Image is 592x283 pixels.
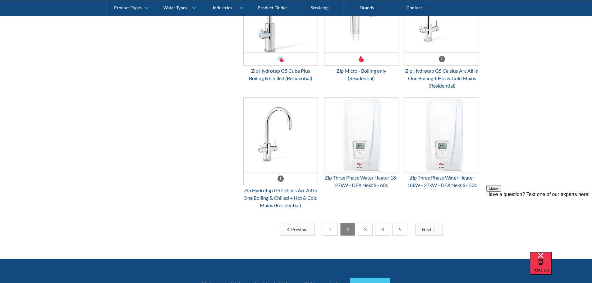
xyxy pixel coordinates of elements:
[486,185,592,260] iframe: podium webchat widget prompt
[243,187,318,209] div: Zip Hydrotap G5 Celsius Arc All In One Boiling & Chilled + Hot & Cold Mains (Residential)
[244,98,318,172] img: Zip Hydrotap G5 Celsius Arc All In One Boiling & Chilled + Hot & Cold Mains (Residential)
[375,223,390,236] a: 4
[415,223,443,236] a: Next Page
[422,226,431,233] div: Next
[280,223,315,236] a: Previous Page
[114,5,142,10] div: Product Types
[243,67,318,82] div: Zip Hydrotap G5 Cube Plus Boiling & Chilled (Residential)
[291,226,308,233] div: Previous
[340,223,355,236] a: 2
[405,67,479,89] div: Zip Hydrotap G5 Celsius Arc All In One Boiling + Hot & Cold Mains (Residential)
[324,98,398,172] img: Zip Three Phase Water Heater 18-27kW - DEX Next S - 60c
[405,97,479,189] a: Zip Three Phase Water Heater 18kW - 27kW - DEX Next S - 50cZip Three Phase Water Heater 18kW - 27...
[243,97,318,209] a: Zip Hydrotap G5 Celsius Arc All In One Boiling & Chilled + Hot & Cold Mains (Residential)Zip Hydr...
[324,67,399,82] div: Zip Micro - Boiling only (Residential)
[324,174,399,189] div: Zip Three Phase Water Heater 18-27kW - DEX Next S - 60c
[323,223,338,236] a: 1
[358,223,373,236] a: 3
[392,223,407,236] a: 5
[405,98,479,172] img: Zip Three Phase Water Heater 18kW - 27kW - DEX Next S - 50c
[243,223,480,236] div: List
[324,97,399,189] a: Zip Three Phase Water Heater 18-27kW - DEX Next S - 60cZip Three Phase Water Heater 18-27kW - DEX...
[405,174,479,189] div: Zip Three Phase Water Heater 18kW - 27kW - DEX Next S - 50c
[163,5,187,10] div: Water Types
[530,252,592,283] iframe: podium webchat widget bubble
[213,5,232,10] div: Industries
